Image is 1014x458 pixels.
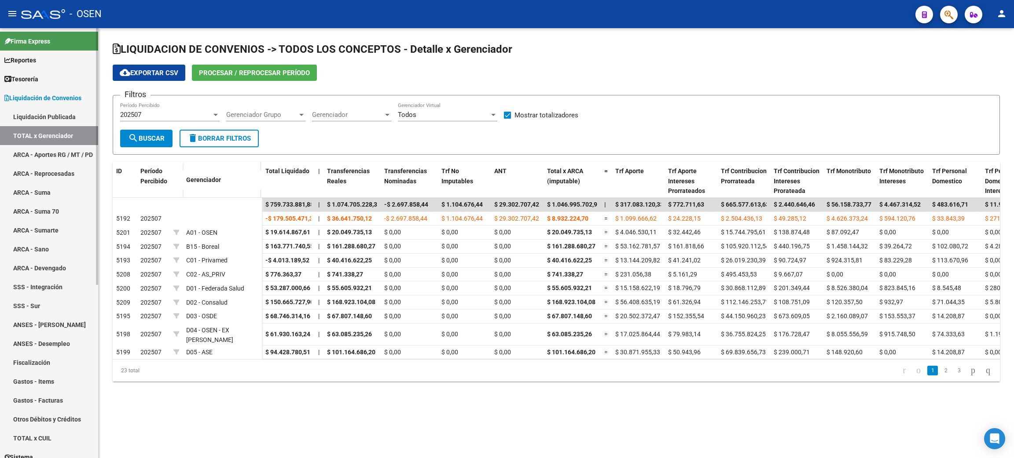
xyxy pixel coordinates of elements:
[615,271,651,278] span: $ 231.056,38
[265,298,314,305] span: $ 150.665.727,90
[116,271,130,278] span: 5208
[140,243,162,250] span: 202507
[547,284,592,291] span: $ 55.605.932,21
[4,74,38,84] span: Tesorería
[721,201,769,208] span: $ 665.577.613,63
[604,167,608,174] span: =
[879,229,896,236] span: $ 0,00
[721,243,769,250] span: $ 105.920.112,54
[120,111,141,119] span: 202507
[932,229,949,236] span: $ 0,00
[932,201,968,208] span: $ 483.616,71
[985,298,1014,305] span: $ 5.802,33
[668,243,704,250] span: $ 161.818,66
[615,284,660,291] span: $ 15.158.622,19
[113,162,137,199] datatable-header-cell: ID
[494,313,511,320] span: $ 0,00
[827,298,863,305] span: $ 120.357,50
[604,215,608,222] span: =
[547,298,595,305] span: $ 168.923.104,08
[116,229,130,236] span: 5201
[186,349,213,356] span: D05 - ASE
[985,257,1002,264] span: $ 0,00
[668,271,697,278] span: $ 5.161,29
[615,331,660,338] span: $ 17.025.864,44
[120,69,178,77] span: Exportar CSV
[823,162,876,200] datatable-header-cell: Trf Monotributo
[441,349,458,356] span: $ 0,00
[120,88,151,101] h3: Filtros
[932,349,965,356] span: $ 14.208,87
[116,215,130,222] span: 5192
[140,331,162,338] span: 202507
[774,243,810,250] span: $ 440.196,75
[665,162,717,200] datatable-header-cell: Trf Aporte Intereses Prorrateados
[774,313,810,320] span: $ 673.609,05
[876,162,929,200] datatable-header-cell: Trf Monotributo Intereses
[615,229,657,236] span: $ 4.046.530,11
[327,313,372,320] span: $ 67.807.148,60
[879,331,915,338] span: $ 915.748,50
[265,201,314,208] span: $ 759.733.881,88
[514,110,578,120] span: Mostrar totalizadores
[615,298,660,305] span: $ 56.408.635,19
[547,257,592,264] span: $ 40.416.622,25
[265,331,310,338] span: $ 61.930.163,24
[441,167,473,185] span: Trf No Imputables
[494,257,511,264] span: $ 0,00
[547,271,583,278] span: $ 741.338,27
[327,271,363,278] span: $ 741.338,27
[116,285,130,292] span: 5200
[265,271,301,278] span: $ 776.363,37
[318,349,320,356] span: |
[381,162,438,200] datatable-header-cell: Transferencias Nominadas
[774,229,810,236] span: $ 138.874,48
[827,331,868,338] span: $ 8.055.556,59
[327,257,372,264] span: $ 40.416.622,25
[615,243,660,250] span: $ 53.162.781,57
[932,257,968,264] span: $ 113.670,96
[441,257,458,264] span: $ 0,00
[547,243,595,250] span: $ 161.288.680,27
[721,229,766,236] span: $ 15.744.795,61
[774,349,810,356] span: $ 239.000,71
[932,331,965,338] span: $ 74.333,63
[327,167,370,185] span: Transferencias Reales
[827,284,868,291] span: $ 8.526.380,04
[967,366,979,375] a: go to next page
[879,313,915,320] span: $ 153.553,37
[721,284,766,291] span: $ 30.868.112,89
[491,162,544,200] datatable-header-cell: ANT
[932,271,949,278] span: $ 0,00
[668,284,701,291] span: $ 18.796,79
[186,257,228,264] span: C01 - Privamed
[318,167,320,174] span: |
[265,284,310,291] span: $ 53.287.000,66
[721,349,766,356] span: $ 69.839.656,73
[116,167,122,174] span: ID
[879,349,896,356] span: $ 0,00
[604,271,608,278] span: =
[604,201,606,208] span: |
[120,130,173,147] button: Buscar
[140,229,162,236] span: 202507
[494,331,511,338] span: $ 0,00
[615,215,657,222] span: $ 1.099.666,62
[384,243,401,250] span: $ 0,00
[668,331,701,338] span: $ 79.983,14
[318,243,320,250] span: |
[199,69,310,77] span: Procesar / Reprocesar período
[985,215,1009,222] span: $ 271,29
[721,331,766,338] span: $ 36.755.824,25
[262,162,315,200] datatable-header-cell: Total Liquidado
[774,271,803,278] span: $ 9.667,07
[327,331,372,338] span: $ 63.085.235,26
[384,349,401,356] span: $ 0,00
[441,331,458,338] span: $ 0,00
[547,215,588,222] span: $ 8.932.224,70
[721,298,769,305] span: $ 112.146.253,71
[441,215,483,222] span: $ 1.104.676,44
[327,215,372,222] span: $ 36.641.750,12
[547,167,583,185] span: Total x ARCA (imputable)
[116,243,130,250] span: 5194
